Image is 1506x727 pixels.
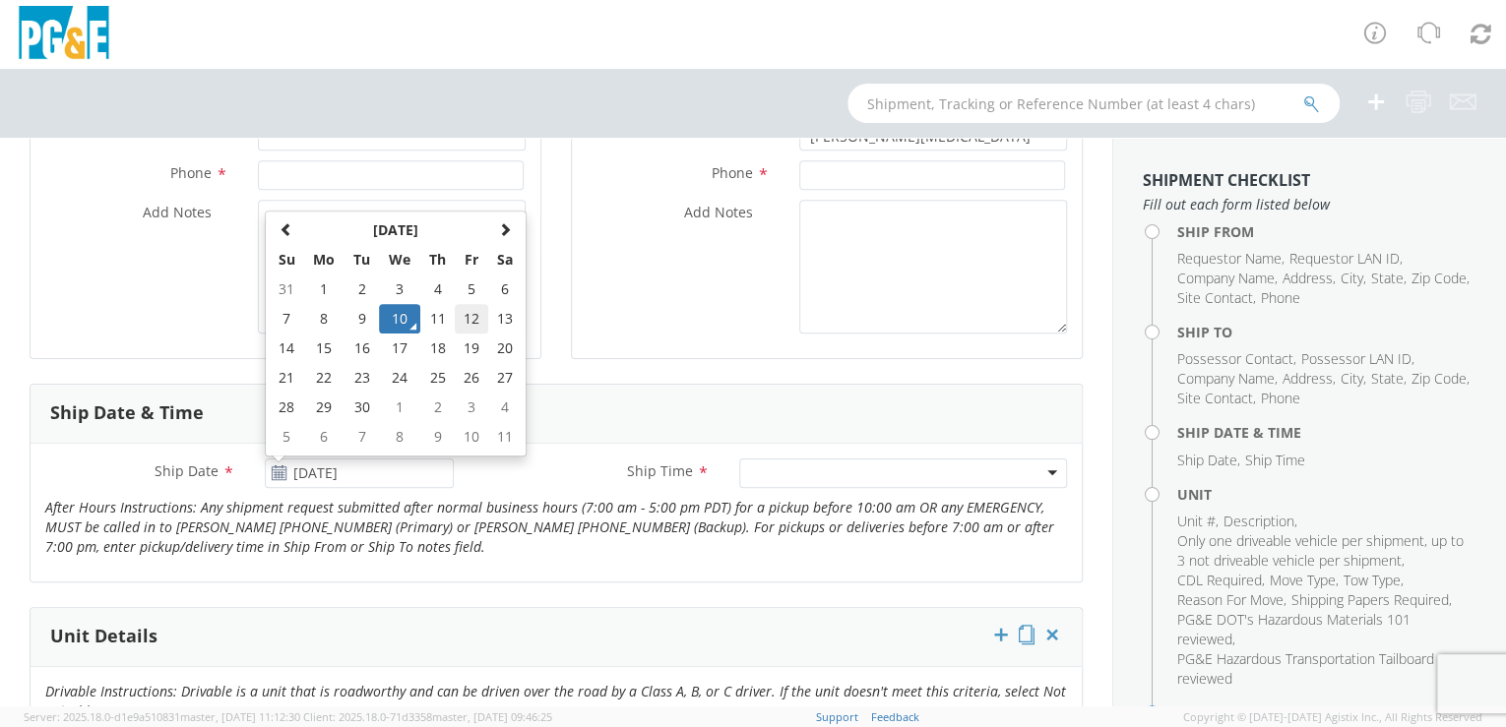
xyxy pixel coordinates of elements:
span: Zip Code [1412,269,1467,287]
a: Feedback [871,709,919,724]
h4: Ship To [1177,325,1476,339]
th: We [379,245,420,274]
li: , [1412,269,1470,288]
input: Shipment, Tracking or Reference Number (at least 4 chars) [847,84,1340,123]
h4: Unit [1177,487,1476,502]
td: 23 [345,363,379,393]
span: Site Contact [1177,389,1253,407]
li: , [1283,369,1336,389]
span: Client: 2025.18.0-71d3358 [303,709,552,724]
span: Ship Time [627,461,693,480]
span: State [1371,269,1404,287]
td: 9 [345,304,379,333]
span: Phone [712,163,753,182]
span: PG&E DOT's Hazardous Materials 101 reviewed [1177,610,1411,648]
th: Mo [303,245,345,274]
li: , [1177,610,1472,649]
td: 10 [379,304,420,333]
li: , [1270,571,1339,590]
a: Support [816,709,858,724]
h4: Ship From [1177,224,1476,239]
strong: Shipment Checklist [1143,169,1310,191]
td: 8 [379,422,420,452]
h3: Unit Details [50,627,157,646]
td: 19 [455,333,488,363]
span: Unit # [1177,512,1216,530]
li: , [1177,288,1256,308]
span: master, [DATE] 09:46:25 [432,709,552,724]
span: Only one driveable vehicle per shipment, up to 3 not driveable vehicle per shipment [1177,531,1464,570]
span: Next Month [498,222,512,236]
td: 9 [420,422,455,452]
td: 3 [379,274,420,304]
th: Select Month [303,215,487,245]
td: 1 [303,274,345,304]
td: 22 [303,363,345,393]
td: 30 [345,393,379,422]
th: Su [270,245,304,274]
li: , [1177,590,1286,610]
td: 11 [488,422,522,452]
span: Add Notes [684,203,753,221]
td: 11 [420,304,455,333]
td: 15 [303,333,345,363]
span: Ship Date [155,461,219,480]
span: Server: 2025.18.0-d1e9a510831 [24,709,300,724]
li: , [1177,531,1472,571]
h4: Ship Date & Time [1177,425,1476,440]
span: Ship Date [1177,451,1237,469]
td: 17 [379,333,420,363]
span: City [1341,369,1363,388]
td: 28 [270,393,304,422]
td: 5 [270,422,304,452]
li: , [1177,571,1265,590]
span: City [1341,269,1363,287]
span: Site Contact [1177,288,1253,307]
i: Drivable Instructions: Drivable is a unit that is roadworthy and can be driven over the road by a... [45,682,1066,720]
td: 29 [303,393,345,422]
span: Description [1224,512,1294,530]
td: 27 [488,363,522,393]
td: 3 [455,393,488,422]
th: Fr [455,245,488,274]
td: 7 [270,304,304,333]
td: 8 [303,304,345,333]
td: 5 [455,274,488,304]
td: 6 [303,422,345,452]
span: Add Notes [143,203,212,221]
li: , [1177,349,1296,369]
td: 1 [379,393,420,422]
span: Phone [170,163,212,182]
li: , [1301,349,1414,369]
span: Possessor LAN ID [1301,349,1412,368]
td: 16 [345,333,379,363]
span: Phone [1261,288,1300,307]
span: Ship Time [1245,451,1305,469]
li: , [1177,269,1278,288]
span: CDL Required [1177,571,1262,589]
li: , [1177,512,1219,531]
li: , [1289,249,1403,269]
span: Requestor Name [1177,249,1282,268]
li: , [1291,590,1452,610]
li: , [1371,269,1407,288]
img: pge-logo-06675f144f4cfa6a6814.png [15,6,113,64]
td: 20 [488,333,522,363]
h3: Ship Date & Time [50,403,204,423]
span: Address [1283,369,1333,388]
td: 7 [345,422,379,452]
span: Company Name [1177,269,1275,287]
span: Possessor Contact [1177,349,1293,368]
span: Address [1283,269,1333,287]
th: Sa [488,245,522,274]
span: Tow Type [1344,571,1401,589]
td: 13 [488,304,522,333]
span: Requestor LAN ID [1289,249,1400,268]
li: , [1412,369,1470,389]
li: , [1341,369,1366,389]
td: 14 [270,333,304,363]
td: 12 [455,304,488,333]
td: 24 [379,363,420,393]
li: , [1283,269,1336,288]
li: , [1344,571,1404,590]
